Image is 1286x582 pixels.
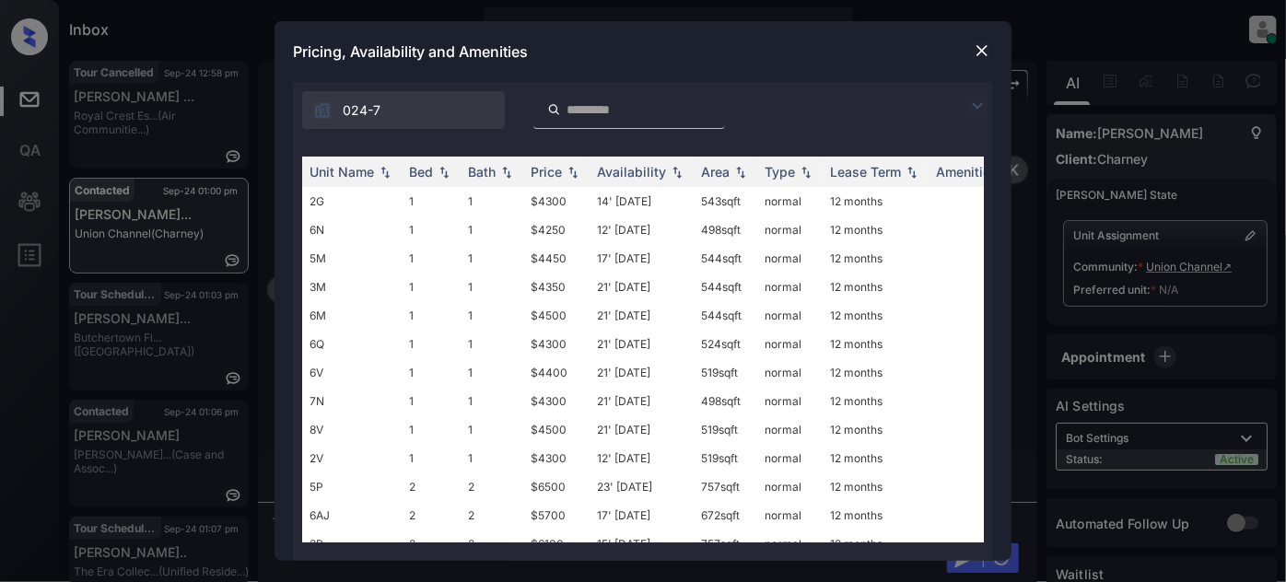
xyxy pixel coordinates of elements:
div: Bed [409,164,433,180]
div: Availability [597,164,666,180]
td: 1 [402,330,461,358]
td: 2 [461,472,523,501]
td: 5M [302,244,402,273]
td: 544 sqft [694,273,757,301]
td: 2 [461,501,523,530]
td: 17' [DATE] [590,244,694,273]
td: 1 [402,444,461,472]
td: 1 [402,187,461,215]
td: 2G [302,187,402,215]
td: 498 sqft [694,387,757,415]
div: Pricing, Availability and Amenities [275,21,1011,82]
td: normal [757,330,823,358]
td: 1 [461,358,523,387]
td: 2 [461,530,523,558]
td: 1 [461,244,523,273]
td: 1 [461,187,523,215]
td: 2P [302,530,402,558]
td: 6AJ [302,501,402,530]
td: 21' [DATE] [590,415,694,444]
td: normal [757,530,823,558]
td: $4500 [523,301,590,330]
td: 8V [302,415,402,444]
td: 1 [461,215,523,244]
td: 1 [402,358,461,387]
img: sorting [497,166,516,179]
td: 12 months [823,444,929,472]
td: 15' [DATE] [590,530,694,558]
td: 21' [DATE] [590,330,694,358]
td: 519 sqft [694,415,757,444]
td: 2 [402,472,461,501]
td: 3M [302,273,402,301]
td: 14' [DATE] [590,187,694,215]
div: Amenities [936,164,998,180]
td: 543 sqft [694,187,757,215]
img: sorting [376,166,394,179]
td: $4300 [523,387,590,415]
td: 757 sqft [694,530,757,558]
td: normal [757,244,823,273]
td: 1 [402,215,461,244]
td: 6Q [302,330,402,358]
td: 6N [302,215,402,244]
td: 12 months [823,215,929,244]
td: 1 [461,273,523,301]
td: 1 [461,444,523,472]
td: 21' [DATE] [590,301,694,330]
td: $4300 [523,187,590,215]
div: Unit Name [310,164,374,180]
td: $4400 [523,358,590,387]
td: 5P [302,472,402,501]
td: normal [757,444,823,472]
td: 524 sqft [694,330,757,358]
img: sorting [668,166,686,179]
div: Price [531,164,562,180]
td: 12 months [823,273,929,301]
td: 544 sqft [694,301,757,330]
td: normal [757,301,823,330]
td: $4300 [523,330,590,358]
td: 1 [402,273,461,301]
td: 672 sqft [694,501,757,530]
td: 12 months [823,187,929,215]
td: 21' [DATE] [590,358,694,387]
td: 12 months [823,415,929,444]
td: 2V [302,444,402,472]
span: 024-7 [343,100,380,121]
td: $6500 [523,472,590,501]
td: 6M [302,301,402,330]
td: normal [757,501,823,530]
img: sorting [564,166,582,179]
td: 21' [DATE] [590,273,694,301]
td: $4450 [523,244,590,273]
td: 498 sqft [694,215,757,244]
td: 1 [461,415,523,444]
div: Bath [468,164,496,180]
td: 1 [461,330,523,358]
td: 21' [DATE] [590,387,694,415]
td: normal [757,215,823,244]
img: icon-zuma [966,95,988,117]
td: $4250 [523,215,590,244]
td: $4350 [523,273,590,301]
td: 12 months [823,530,929,558]
img: close [973,41,991,60]
div: Type [765,164,795,180]
img: sorting [731,166,750,179]
td: $6100 [523,530,590,558]
td: $5700 [523,501,590,530]
td: 519 sqft [694,444,757,472]
td: 1 [402,244,461,273]
td: 1 [402,415,461,444]
td: 12 months [823,244,929,273]
td: 519 sqft [694,358,757,387]
td: 12 months [823,387,929,415]
td: 12' [DATE] [590,444,694,472]
td: 23' [DATE] [590,472,694,501]
td: 1 [402,387,461,415]
td: normal [757,472,823,501]
td: 2 [402,530,461,558]
td: 1 [461,387,523,415]
td: 2 [402,501,461,530]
